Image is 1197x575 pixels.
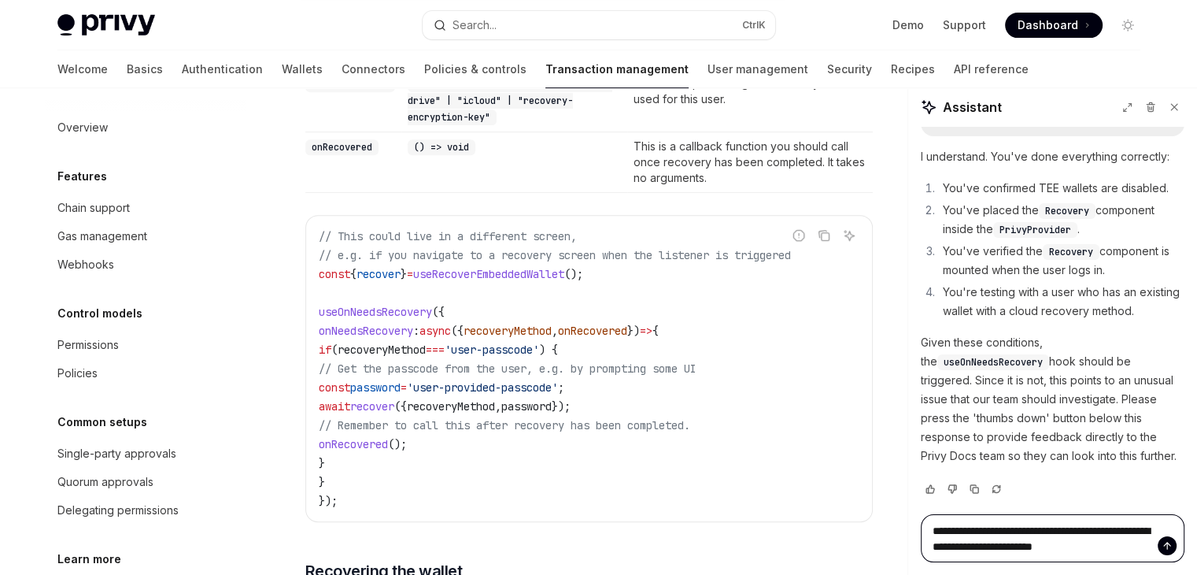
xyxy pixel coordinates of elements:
[501,399,552,414] span: password
[426,343,445,357] span: ===
[45,468,246,496] a: Quorum approvals
[45,331,246,359] a: Permissions
[350,380,401,395] span: password
[451,324,464,338] span: ({
[954,50,1029,88] a: API reference
[342,50,405,88] a: Connectors
[1115,13,1140,38] button: Toggle dark mode
[999,224,1071,236] span: PrivyProvider
[1158,536,1177,555] button: Send message
[464,324,552,338] span: recoveryMethod
[45,440,246,468] a: Single-party approvals
[45,359,246,388] a: Policies
[388,437,407,451] span: ();
[319,380,350,395] span: const
[921,514,1184,563] textarea: Ask a question...
[413,267,564,281] span: useRecoverEmbeddedWallet
[407,380,558,395] span: 'user-provided-passcode'
[319,475,325,489] span: }
[305,139,379,155] code: onRecovered
[943,17,986,33] a: Support
[943,98,1002,117] span: Assistant
[319,248,791,262] span: // e.g. if you navigate to a recovery screen when the listener is triggered
[965,481,984,497] button: Copy chat response
[707,50,808,88] a: User management
[319,305,432,319] span: useOnNeedsRecovery
[424,50,526,88] a: Policies & controls
[45,194,246,222] a: Chain support
[319,362,696,376] span: // Get the passcode from the user, e.g. by prompting some UI
[627,69,872,132] td: An enum representing the recovery method used for this user.
[57,413,147,432] h5: Common setups
[552,324,558,338] span: ,
[564,267,583,281] span: ();
[319,229,577,243] span: // This could live in a different screen,
[338,343,426,357] span: recoveryMethod
[921,333,1184,466] p: Given these conditions, the hook should be triggered. Since it is not, this points to an unusual ...
[57,444,176,463] div: Single-party approvals
[350,399,394,414] span: recover
[938,179,1184,198] li: You've confirmed TEE wallets are disabled.
[1018,17,1078,33] span: Dashboard
[627,324,640,338] span: })
[127,50,163,88] a: Basics
[45,496,246,525] a: Delegating permissions
[640,324,652,338] span: =>
[319,324,413,338] span: onNeedsRecovery
[57,473,153,492] div: Quorum approvals
[742,19,766,32] span: Ctrl K
[319,494,338,508] span: });
[350,267,357,281] span: {
[45,222,246,250] a: Gas management
[627,132,872,193] td: This is a callback function you should call once recovery has been completed. It takes no arguments.
[839,225,859,246] button: Ask AI
[45,113,246,142] a: Overview
[921,147,1184,166] p: I understand. You've done everything correctly:
[57,167,107,186] h5: Features
[413,324,419,338] span: :
[45,250,246,279] a: Webhooks
[432,305,445,319] span: ({
[357,267,401,281] span: recover
[1049,246,1093,258] span: Recovery
[57,118,108,137] div: Overview
[408,139,475,155] code: () => void
[182,50,263,88] a: Authentication
[282,50,323,88] a: Wallets
[1005,13,1103,38] a: Dashboard
[938,201,1184,239] li: You've placed the component inside the .
[57,550,121,569] h5: Learn more
[987,481,1006,497] button: Reload last chat
[57,255,114,274] div: Webhooks
[401,380,407,395] span: =
[545,50,689,88] a: Transaction management
[921,481,940,497] button: Vote that response was good
[789,225,809,246] button: Report incorrect code
[57,227,147,246] div: Gas management
[827,50,872,88] a: Security
[453,16,497,35] div: Search...
[891,50,935,88] a: Recipes
[394,399,407,414] span: ({
[419,324,451,338] span: async
[57,50,108,88] a: Welcome
[57,336,119,354] div: Permissions
[445,343,539,357] span: 'user-passcode'
[892,17,924,33] a: Demo
[407,267,413,281] span: =
[319,399,350,414] span: await
[558,380,564,395] span: ;
[407,399,495,414] span: recoveryMethod
[495,399,501,414] span: ,
[408,76,612,125] code: "privy" | "user-passcode" | "google-drive" | "icloud" | "recovery-encryption-key"
[652,324,659,338] span: {
[57,501,179,520] div: Delegating permissions
[319,456,325,470] span: }
[558,324,627,338] span: onRecovered
[938,283,1184,321] li: You're testing with a user who has an existing wallet with a cloud recovery method.
[1045,205,1089,217] span: Recovery
[423,11,775,39] button: Search...CtrlK
[401,267,407,281] span: }
[943,481,962,497] button: Vote that response was not good
[331,343,338,357] span: (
